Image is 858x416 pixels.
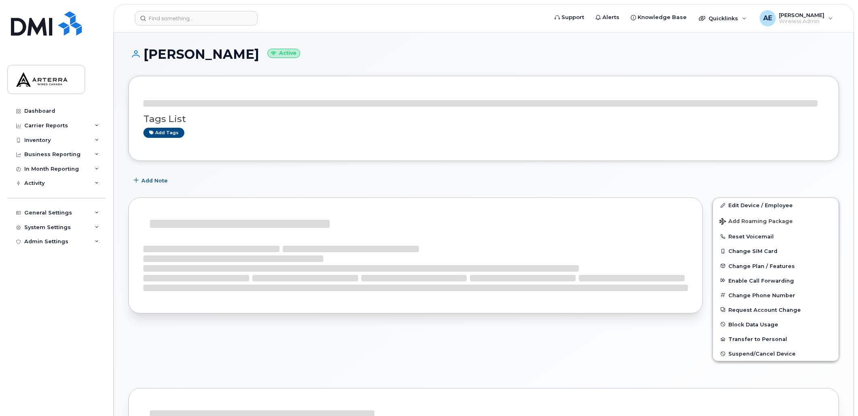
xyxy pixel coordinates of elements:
[143,114,824,124] h3: Tags List
[713,273,839,288] button: Enable Call Forwarding
[128,173,175,188] button: Add Note
[713,259,839,273] button: Change Plan / Features
[713,332,839,346] button: Transfer to Personal
[713,198,839,212] a: Edit Device / Employee
[713,244,839,258] button: Change SIM Card
[728,277,794,283] span: Enable Call Forwarding
[713,317,839,332] button: Block Data Usage
[728,263,795,269] span: Change Plan / Features
[128,47,839,61] h1: [PERSON_NAME]
[141,177,168,184] span: Add Note
[713,288,839,302] button: Change Phone Number
[713,229,839,244] button: Reset Voicemail
[713,302,839,317] button: Request Account Change
[267,49,300,58] small: Active
[143,128,184,138] a: Add tags
[719,218,793,226] span: Add Roaming Package
[713,212,839,229] button: Add Roaming Package
[713,346,839,361] button: Suspend/Cancel Device
[728,351,796,357] span: Suspend/Cancel Device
